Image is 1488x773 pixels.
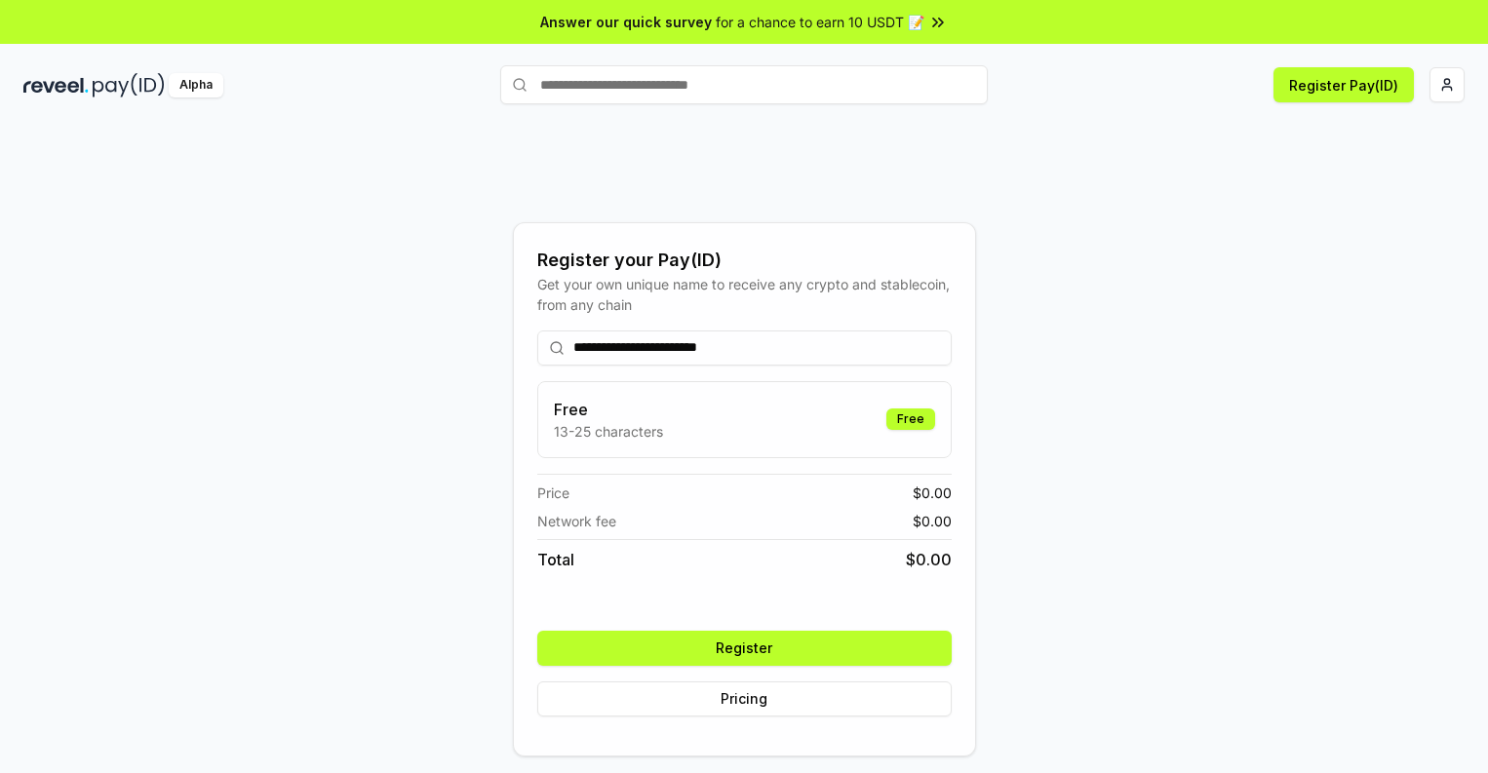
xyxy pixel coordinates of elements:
[906,548,952,571] span: $ 0.00
[537,548,574,571] span: Total
[537,483,569,503] span: Price
[169,73,223,97] div: Alpha
[537,274,952,315] div: Get your own unique name to receive any crypto and stablecoin, from any chain
[1273,67,1414,102] button: Register Pay(ID)
[93,73,165,97] img: pay_id
[537,631,952,666] button: Register
[913,483,952,503] span: $ 0.00
[23,73,89,97] img: reveel_dark
[537,511,616,531] span: Network fee
[886,408,935,430] div: Free
[913,511,952,531] span: $ 0.00
[540,12,712,32] span: Answer our quick survey
[554,398,663,421] h3: Free
[537,247,952,274] div: Register your Pay(ID)
[716,12,924,32] span: for a chance to earn 10 USDT 📝
[554,421,663,442] p: 13-25 characters
[537,681,952,716] button: Pricing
